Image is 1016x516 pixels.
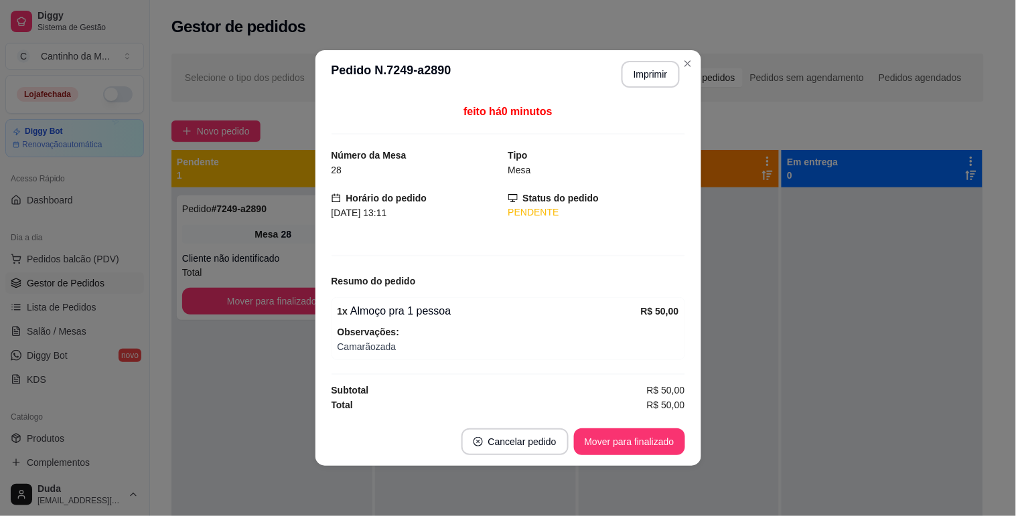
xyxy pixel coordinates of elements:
span: feito há 0 minutos [463,106,552,117]
div: PENDENTE [508,205,685,220]
span: [DATE] 13:11 [332,207,387,218]
button: Mover para finalizado [574,428,685,455]
strong: Número da Mesa [332,150,407,161]
span: calendar [332,193,341,203]
div: Almoço pra 1 pessoa [338,303,641,319]
strong: Resumo do pedido [332,276,416,286]
strong: Subtotal [332,385,369,396]
span: 28 [332,165,342,175]
strong: Horário do pedido [346,193,427,203]
button: close-circleCancelar pedido [461,428,569,455]
span: desktop [508,193,518,203]
strong: Observações: [338,327,400,337]
button: Close [677,53,699,74]
button: Imprimir [622,61,680,88]
span: R$ 50,00 [647,398,685,412]
span: close-circle [474,437,483,446]
span: Mesa [508,165,531,175]
strong: R$ 50,00 [641,306,679,317]
strong: Status do pedido [523,193,599,203]
span: R$ 50,00 [647,383,685,398]
strong: 1 x [338,306,348,317]
strong: Total [332,400,353,410]
strong: Tipo [508,150,528,161]
span: Camarãozada [338,339,679,354]
h3: Pedido N. 7249-a2890 [332,61,451,88]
